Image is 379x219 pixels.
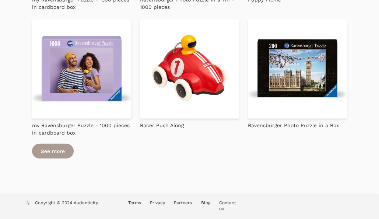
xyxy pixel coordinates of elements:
a: Ravensburger Photo Puzzle in a Box [248,119,339,129]
p: Copyright © 2024 Audenticity [35,200,98,213]
img: Racer Push Along [140,20,239,119]
img: Ravensburger Photo Puzzle in a Box [248,20,347,119]
p: Racer Push Along [140,122,184,129]
a: See more [32,144,74,159]
a: Terms [128,200,141,205]
img: my Ravensburger Puzzle - 1000 pieces in cardboard box [32,20,131,119]
a: Partners [174,200,192,205]
a: Privacy [150,200,165,205]
p: Ravensburger Photo Puzzle in a Box [248,122,339,129]
a: Blog [201,200,210,205]
a: my Ravensburger Puzzle - 1000 pieces in cardboard box [32,119,131,136]
a: Contact us [219,200,236,211]
p: my Ravensburger Puzzle - 1000 pieces in cardboard box [32,122,131,136]
a: Racer Push Along [140,119,184,129]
